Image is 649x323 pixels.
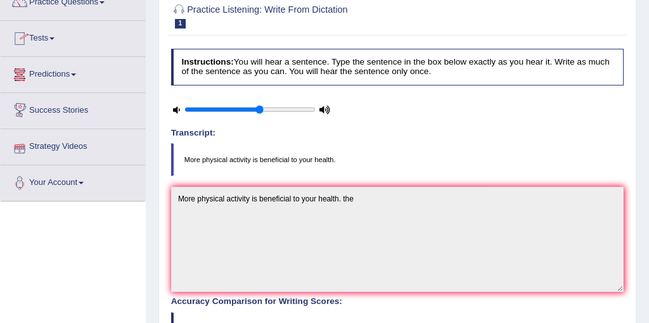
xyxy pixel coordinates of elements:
[1,21,145,53] a: Tests
[171,143,624,176] blockquote: More physical activity is beneficial to your health.
[171,129,624,138] h4: Transcript:
[1,129,145,161] a: Strategy Videos
[1,165,145,197] a: Your Account
[1,93,145,125] a: Success Stories
[1,57,145,89] a: Predictions
[171,297,624,307] h4: Accuracy Comparison for Writing Scores:
[175,19,186,28] span: 1
[181,57,233,66] b: Instructions:
[171,49,624,85] h4: You will hear a sentence. Type the sentence in the box below exactly as you hear it. Write as muc...
[171,2,452,28] h2: Practice Listening: Write From Dictation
